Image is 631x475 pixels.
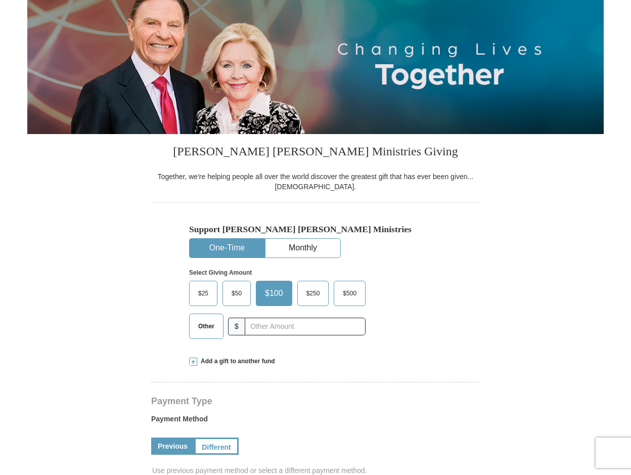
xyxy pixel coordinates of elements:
span: Other [193,319,219,334]
button: Monthly [265,239,340,257]
span: $50 [227,286,247,301]
a: Different [194,438,239,455]
h5: Support [PERSON_NAME] [PERSON_NAME] Ministries [189,224,442,235]
h4: Payment Type [151,397,480,405]
span: $100 [260,286,288,301]
input: Other Amount [245,318,366,335]
button: One-Time [190,239,264,257]
span: Add a gift to another fund [197,357,275,366]
label: Payment Method [151,414,480,429]
strong: Select Giving Amount [189,269,252,276]
div: Together, we're helping people all over the world discover the greatest gift that has ever been g... [151,171,480,192]
span: $ [228,318,245,335]
span: $500 [338,286,362,301]
h3: [PERSON_NAME] [PERSON_NAME] Ministries Giving [151,134,480,171]
a: Previous [151,438,194,455]
span: $25 [193,286,213,301]
span: $250 [301,286,325,301]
